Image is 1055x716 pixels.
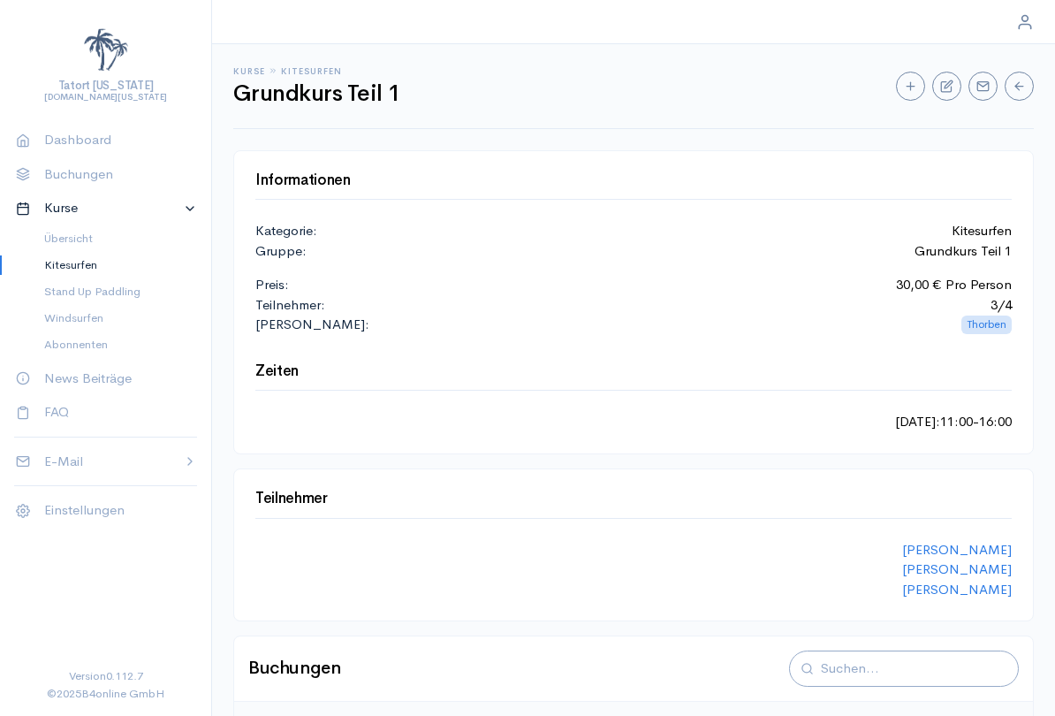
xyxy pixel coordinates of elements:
a: [PERSON_NAME] [902,541,1012,558]
p: Buchungen [44,164,183,185]
label: Gruppe: [255,241,307,262]
span: Grundkurs Teil 1 [915,241,1012,262]
a: [PERSON_NAME] [902,581,1012,598]
h5: Tatort [US_STATE] [44,80,167,92]
h6: [DOMAIN_NAME][US_STATE] [44,92,167,102]
span: Zeiten [255,363,299,380]
h1: Grundkurs Teil 1 [233,81,401,107]
span: Teilnehmer [255,491,328,507]
label: Preis: [255,275,289,295]
span: Abonnenten [44,336,183,354]
span: 30,00 € Pro Person [896,275,1012,295]
span: 3 / 4 [990,295,1012,316]
span: Informationen [255,172,351,189]
a: Kurse [233,65,265,77]
input: Suchen... [821,659,1000,679]
label: [PERSON_NAME]: [255,315,369,335]
a: [PERSON_NAME] [902,560,1012,577]
span: Thorben [961,316,1012,333]
label: Teilnehmer: [255,295,325,316]
span: Version 0.112.7 [69,667,143,685]
label: Kategorie: [255,221,317,241]
a: Kitesurfen [281,65,342,77]
span: [DATE] : 11:00 - 16:00 [895,412,1012,432]
span: Kitesurfen [44,256,183,274]
p: Einstellungen [44,500,183,521]
span: Windsurfen [44,309,183,327]
p: FAQ [44,402,183,423]
span: Übersicht [44,230,183,248]
p: News Beiträge [44,369,183,389]
p: Kurse [44,198,169,218]
span: Kitesurfen [952,221,1012,241]
span: Stand Up Paddling [44,283,183,301]
p: Dashboard [44,130,183,150]
span: Buchungen [248,657,340,679]
span: © 2025 B4online GmbH [47,685,164,703]
img: Test [84,28,128,72]
p: E-Mail [44,452,169,472]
